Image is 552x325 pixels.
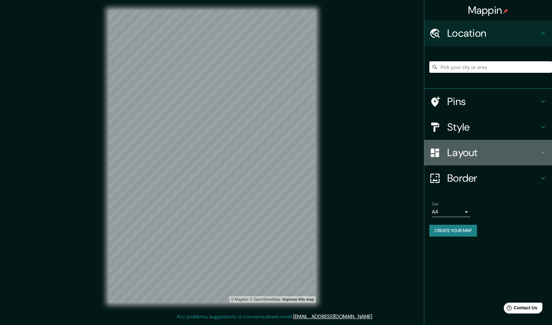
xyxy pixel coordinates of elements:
img: pin-icon.png [503,9,508,14]
canvas: Map [109,10,316,303]
h4: Pins [447,95,539,108]
label: Size [432,201,439,207]
div: . [373,313,374,321]
h4: Location [447,27,539,40]
h4: Mappin [468,4,509,17]
a: OpenStreetMap [249,297,280,302]
div: Style [424,114,552,140]
button: Create your map [429,225,477,237]
h4: Border [447,172,539,185]
h4: Layout [447,146,539,159]
div: Pins [424,89,552,114]
a: Map feedback [282,297,314,302]
h4: Style [447,121,539,133]
div: Layout [424,140,552,165]
input: Pick your city or area [429,61,552,73]
a: Mapbox [231,297,249,302]
a: [EMAIL_ADDRESS][DOMAIN_NAME] [293,313,372,320]
iframe: Help widget launcher [495,300,545,318]
div: Border [424,165,552,191]
div: . [374,313,375,321]
div: Location [424,20,552,46]
div: A4 [432,207,470,217]
p: Any problems, suggestions, or concerns please email . [177,313,373,321]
